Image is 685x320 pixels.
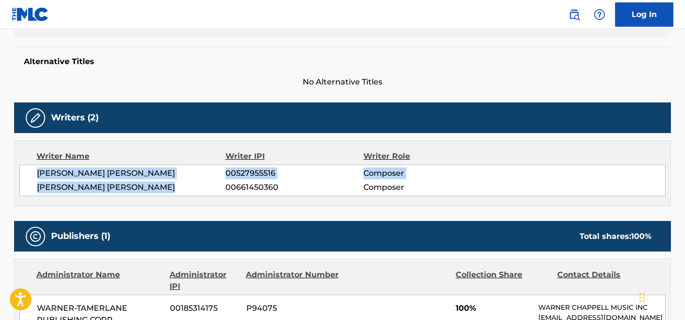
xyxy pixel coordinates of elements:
[246,269,340,292] div: Administrator Number
[37,168,225,179] span: [PERSON_NAME] [PERSON_NAME]
[538,303,665,313] p: WARNER CHAPPELL MUSIC INC
[590,5,609,24] div: Help
[170,303,239,314] span: 00185314175
[30,231,41,242] img: Publishers
[636,273,685,320] iframe: Chat Widget
[30,112,41,124] img: Writers
[225,151,364,162] div: Writer IPI
[36,151,225,162] div: Writer Name
[225,182,363,193] span: 00661450360
[51,231,110,242] h5: Publishers (1)
[363,182,489,193] span: Composer
[37,182,225,193] span: [PERSON_NAME] [PERSON_NAME]
[568,9,580,20] img: search
[456,303,531,314] span: 100%
[14,76,671,88] span: No Alternative Titles
[24,57,661,67] h5: Alternative Titles
[246,303,341,314] span: P94075
[456,269,550,292] div: Collection Share
[557,269,651,292] div: Contact Details
[565,5,584,24] a: Public Search
[631,232,651,241] span: 100 %
[51,112,99,123] h5: Writers (2)
[594,9,605,20] img: help
[580,231,651,242] div: Total shares:
[363,151,489,162] div: Writer Role
[12,7,49,21] img: MLC Logo
[615,2,673,27] a: Log In
[36,269,162,292] div: Administrator Name
[639,283,645,312] div: Drag
[225,168,363,179] span: 00527955516
[170,269,239,292] div: Administrator IPI
[363,168,489,179] span: Composer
